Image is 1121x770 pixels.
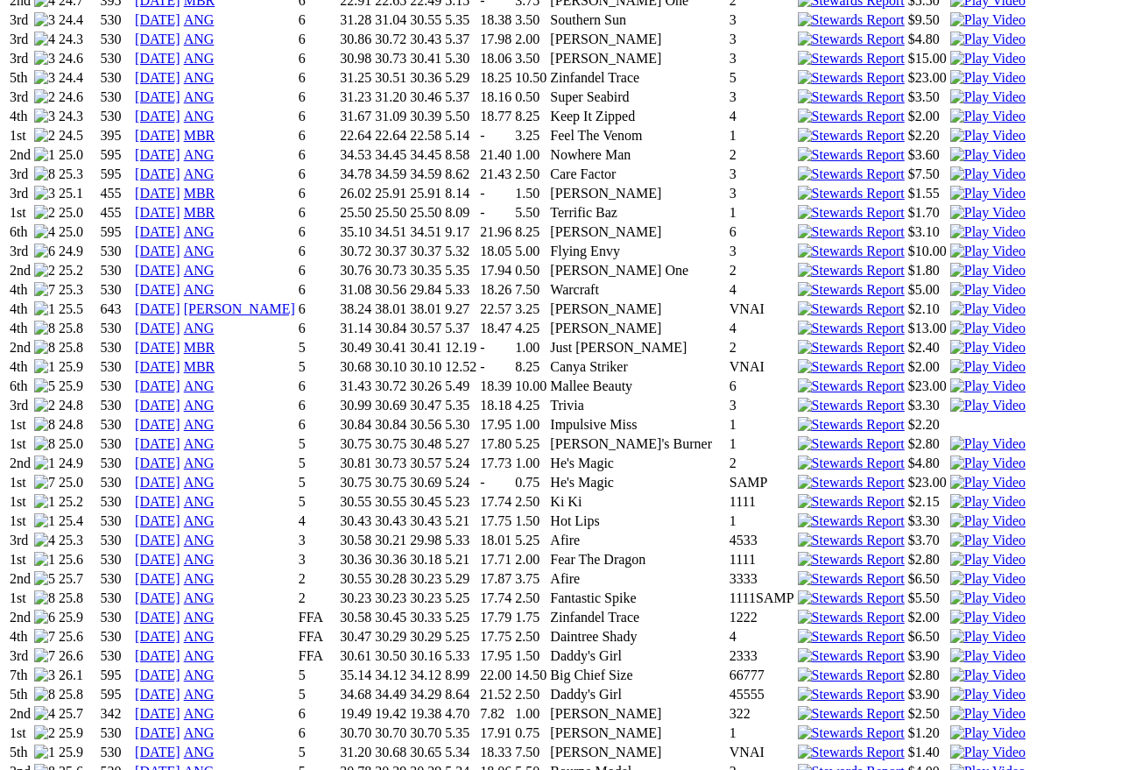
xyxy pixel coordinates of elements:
[135,109,180,124] a: [DATE]
[907,31,948,48] td: $4.80
[100,69,133,87] td: 530
[100,11,133,29] td: 530
[135,282,180,297] a: [DATE]
[514,50,547,67] td: 3.50
[34,89,55,105] img: 2
[135,263,180,278] a: [DATE]
[798,494,905,510] img: Stewards Report
[950,282,1026,297] a: View replay
[907,11,948,29] td: $9.50
[798,436,905,452] img: Stewards Report
[135,590,180,605] a: [DATE]
[135,301,180,316] a: [DATE]
[184,109,215,124] a: ANG
[798,533,905,548] img: Stewards Report
[135,417,180,432] a: [DATE]
[798,282,905,298] img: Stewards Report
[798,70,905,86] img: Stewards Report
[514,31,547,48] td: 2.00
[184,417,215,432] a: ANG
[135,166,180,181] a: [DATE]
[184,301,295,316] a: [PERSON_NAME]
[184,244,215,258] a: ANG
[184,128,215,143] a: MBR
[184,359,215,374] a: MBR
[950,610,1026,625] img: Play Video
[950,244,1026,259] img: Play Video
[135,533,180,547] a: [DATE]
[798,668,905,683] img: Stewards Report
[798,109,905,124] img: Stewards Report
[950,436,1026,451] a: View replay
[950,12,1026,28] img: Play Video
[950,648,1026,663] a: View replay
[798,552,905,568] img: Stewards Report
[34,629,55,645] img: 7
[950,128,1026,144] img: Play Video
[950,321,1026,336] a: View replay
[34,359,55,375] img: 1
[950,725,1026,741] img: Play Video
[339,50,372,67] td: 30.98
[100,31,133,48] td: 530
[950,475,1026,491] img: Play Video
[135,436,180,451] a: [DATE]
[950,436,1026,452] img: Play Video
[34,456,55,471] img: 1
[34,186,55,201] img: 3
[950,475,1026,490] a: View replay
[798,89,905,105] img: Stewards Report
[798,301,905,317] img: Stewards Report
[950,89,1026,105] img: Play Video
[58,69,98,87] td: 24.4
[298,50,338,67] td: 6
[34,205,55,221] img: 2
[9,11,32,29] td: 3rd
[549,50,726,67] td: [PERSON_NAME]
[950,301,1026,316] a: View replay
[34,321,55,336] img: 8
[135,205,180,220] a: [DATE]
[798,513,905,529] img: Stewards Report
[950,590,1026,606] img: Play Video
[9,50,32,67] td: 3rd
[135,668,180,682] a: [DATE]
[950,668,1026,683] img: Play Video
[34,340,55,356] img: 8
[950,109,1026,124] img: Play Video
[135,475,180,490] a: [DATE]
[729,31,795,48] td: 3
[950,51,1026,66] a: View replay
[135,224,180,239] a: [DATE]
[950,70,1026,85] a: View replay
[34,436,55,452] img: 8
[34,513,55,529] img: 1
[34,571,55,587] img: 5
[184,263,215,278] a: ANG
[950,398,1026,413] img: Play Video
[950,398,1026,413] a: View replay
[950,513,1026,528] a: View replay
[729,50,795,67] td: 3
[798,263,905,279] img: Stewards Report
[184,725,215,740] a: ANG
[184,51,215,66] a: ANG
[950,109,1026,124] a: View replay
[950,668,1026,682] a: View replay
[184,147,215,162] a: ANG
[950,456,1026,471] img: Play Video
[34,668,55,683] img: 3
[184,205,215,220] a: MBR
[444,31,477,48] td: 5.37
[798,378,905,394] img: Stewards Report
[298,31,338,48] td: 6
[135,687,180,702] a: [DATE]
[479,31,512,48] td: 17.98
[135,456,180,470] a: [DATE]
[798,166,905,182] img: Stewards Report
[135,552,180,567] a: [DATE]
[184,668,215,682] a: ANG
[184,398,215,413] a: ANG
[184,590,215,605] a: ANG
[479,50,512,67] td: 18.06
